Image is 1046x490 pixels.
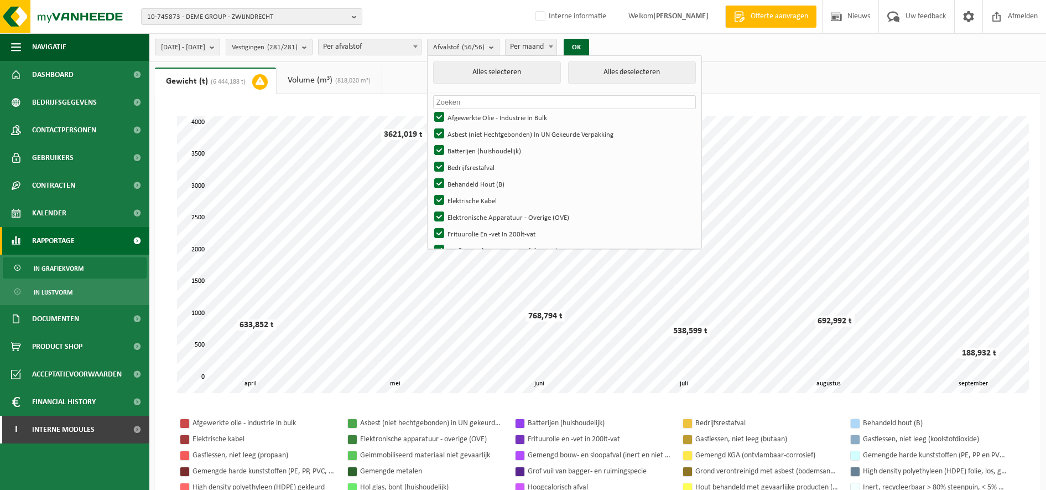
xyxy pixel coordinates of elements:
span: Documenten [32,305,79,333]
div: Geimmobiliseerd materiaal niet gevaarlijk [360,448,504,462]
a: Volume (m³) [277,68,382,93]
div: Afgewerkte olie - industrie in bulk [192,416,336,430]
span: Per afvalstof [318,39,421,55]
div: Gemengde metalen [360,465,504,478]
label: Asbest (niet Hechtgebonden) In UN Gekeurde Verpakking [432,126,695,142]
span: Interne modules [32,416,95,443]
span: In lijstvorm [34,282,72,303]
button: Alles selecteren [433,61,561,84]
span: Acceptatievoorwaarden [32,360,122,388]
span: In grafiekvorm [34,258,84,279]
span: Afvalstof [433,39,485,56]
span: (6 444,188 t) [208,79,246,85]
span: Contactpersonen [32,116,96,144]
span: Kalender [32,199,66,227]
a: Gewicht (t) [155,68,276,94]
span: Product Shop [32,333,82,360]
span: Offerte aanvragen [748,11,811,22]
a: In lijstvorm [3,281,147,302]
div: Behandeld hout (B) [863,416,1007,430]
div: 3621,019 t [381,129,425,140]
span: (818,020 m³) [332,78,371,84]
count: (56/56) [462,44,485,51]
div: Grof vuil van bagger- en ruimingspecie [528,465,672,478]
button: Vestigingen(281/281) [226,39,313,55]
div: Gemengd bouw- en sloopafval (inert en niet inert) [528,448,672,462]
span: Navigatie [32,33,66,61]
span: Dashboard [32,61,74,89]
label: Elektronische Apparatuur - Overige (OVE) [432,209,695,225]
button: OK [564,39,589,56]
label: Gasflessen, [PERSON_NAME] (butaan) [432,242,695,259]
span: 10-745873 - DEME GROUP - ZWIJNDRECHT [147,9,347,25]
div: 538,599 t [670,326,710,337]
div: Bedrijfsrestafval [695,416,839,430]
label: Batterijen (huishoudelijk) [432,142,695,159]
div: Gemengde harde kunststoffen (PE, PP, PVC, ABS, PC, PA, ...), recycleerbaar (industriel) [192,465,336,478]
div: 188,932 t [959,348,999,359]
label: Behandeld Hout (B) [432,176,695,192]
div: Gasflessen, niet leeg (butaan) [695,432,839,446]
span: [DATE] - [DATE] [161,39,205,56]
span: Gebruikers [32,144,74,172]
label: Bedrijfsrestafval [432,159,695,176]
label: Afgewerkte Olie - Industrie In Bulk [432,109,695,126]
span: I [11,416,21,443]
div: Gasflessen, niet leeg (propaan) [192,448,336,462]
label: Elektrische Kabel [432,192,695,209]
div: Asbest (niet hechtgebonden) in UN gekeurde verpakking [360,416,504,430]
div: Gemengde harde kunststoffen (PE, PP en PVC), recycleerbaar (industrieel) [863,448,1007,462]
div: High density polyethyleen (HDPE) folie, los, gekleurd [863,465,1007,478]
a: Offerte aanvragen [725,6,816,28]
span: Vestigingen [232,39,298,56]
div: Gemengd KGA (ontvlambaar-corrosief) [695,448,839,462]
div: Elektrische kabel [192,432,336,446]
div: 768,794 t [525,311,565,322]
button: [DATE] - [DATE] [155,39,220,55]
span: Contracten [32,172,75,199]
span: Financial History [32,388,96,416]
span: Per maand [505,39,557,55]
div: 633,852 t [237,319,277,331]
button: Afvalstof(56/56) [427,39,499,55]
count: (281/281) [267,44,298,51]
div: Frituurolie en -vet in 200lt-vat [528,432,672,446]
label: Frituurolie En -vet In 200lt-vat [432,225,695,242]
span: Per maand [506,39,556,55]
button: Alles deselecteren [568,61,696,84]
button: 10-745873 - DEME GROUP - ZWIJNDRECHT [141,8,362,25]
div: 692,992 t [815,316,855,327]
div: Gasflessen, niet leeg (koolstofdioxide) [863,432,1007,446]
input: Zoeken [433,95,696,109]
div: Grond verontreinigd met asbest (bodemsanering) [695,465,839,478]
strong: [PERSON_NAME] [653,12,709,20]
span: Bedrijfsgegevens [32,89,97,116]
label: Interne informatie [533,8,606,25]
span: Per afvalstof [319,39,421,55]
a: In grafiekvorm [3,257,147,278]
div: Elektronische apparatuur - overige (OVE) [360,432,504,446]
div: Batterijen (huishoudelijk) [528,416,672,430]
span: Rapportage [32,227,75,255]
